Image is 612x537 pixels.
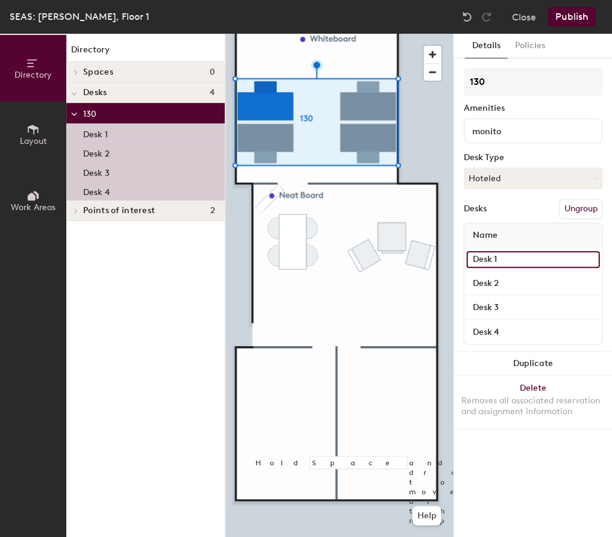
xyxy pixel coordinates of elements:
[463,167,602,189] button: Hoteled
[412,506,441,525] button: Help
[210,67,215,77] span: 0
[454,376,612,429] button: DeleteRemoves all associated reservation and assignment information
[14,70,52,80] span: Directory
[20,136,47,146] span: Layout
[507,34,552,58] button: Policies
[466,299,599,316] input: Unnamed desk
[10,9,149,24] div: SEAS: [PERSON_NAME], Floor 1
[83,67,113,77] span: Spaces
[463,153,602,163] div: Desk Type
[464,34,507,58] button: Details
[461,11,473,23] img: Undo
[463,204,486,214] div: Desks
[558,199,602,219] button: Ungroup
[463,104,602,113] div: Amenities
[461,395,605,417] div: Removes all associated reservation and assignment information
[210,88,215,98] span: 4
[466,225,503,246] span: Name
[83,145,110,159] p: Desk 2
[83,126,108,140] p: Desk 1
[83,109,96,119] span: 130
[210,206,215,216] span: 2
[466,275,599,292] input: Unnamed desk
[454,352,612,376] button: Duplicate
[66,43,225,62] h1: Directory
[11,202,55,213] span: Work Areas
[480,11,492,23] img: Redo
[466,323,599,340] input: Unnamed desk
[83,164,110,178] p: Desk 3
[466,251,599,268] input: Unnamed desk
[83,88,107,98] span: Desks
[83,184,110,197] p: Desk 4
[469,123,583,137] input: Add amenities
[83,206,155,216] span: Points of interest
[511,7,535,26] button: Close
[548,7,595,26] button: Publish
